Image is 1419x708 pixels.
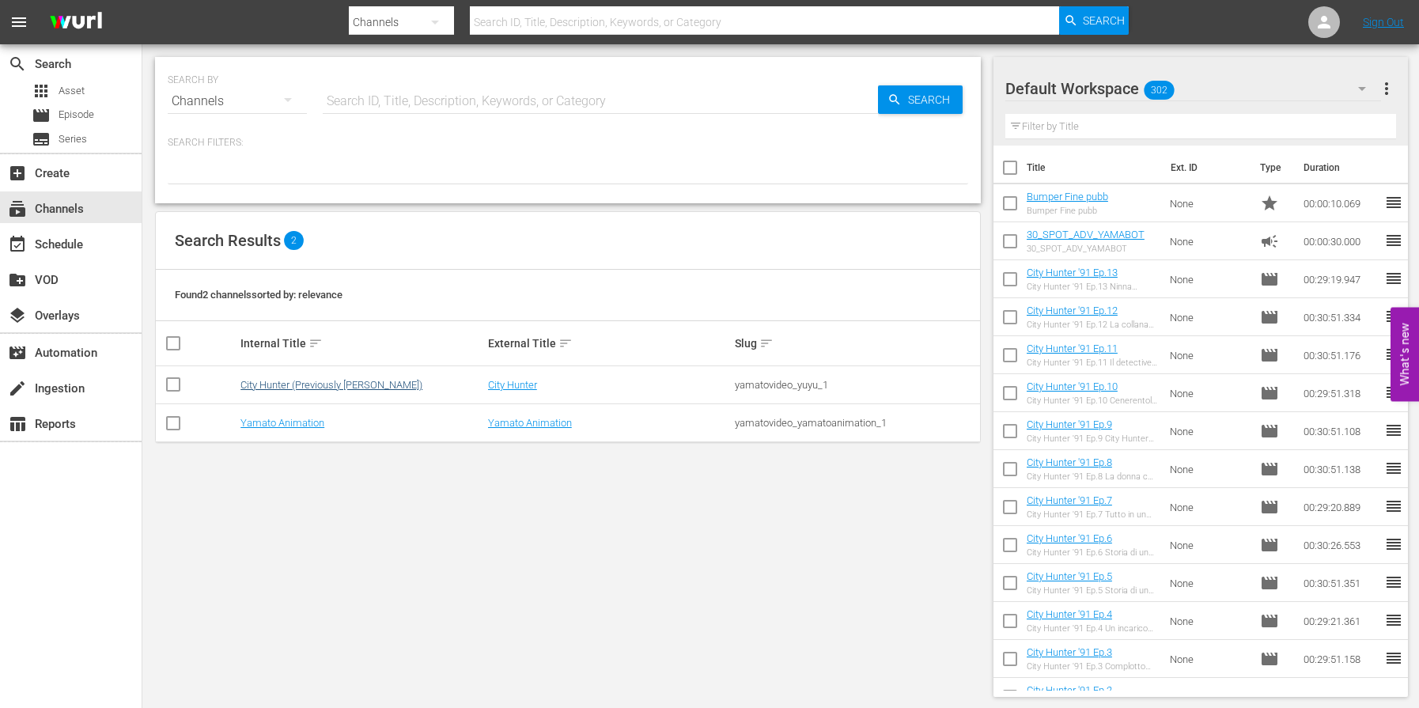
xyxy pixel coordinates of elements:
span: reorder [1384,573,1403,592]
span: Episode [1260,574,1279,593]
span: sort [759,336,774,350]
button: Open Feedback Widget [1391,307,1419,401]
span: Ingestion [8,379,27,398]
td: 00:30:51.138 [1297,450,1384,488]
span: Episode [1260,308,1279,327]
span: reorder [1384,611,1403,630]
a: City Hunter '91 Ep.2 [1027,684,1112,696]
span: Schedule [8,235,27,254]
td: None [1164,336,1254,374]
span: Series [32,130,51,149]
td: 00:30:51.334 [1297,298,1384,336]
span: VOD [8,271,27,290]
a: Yamato Animation [240,417,324,429]
div: City Hunter '91 Ep.12 La collana dei ricordi [1027,320,1157,330]
span: 302 [1144,74,1174,107]
a: Bumper Fine pubb [1027,191,1108,203]
td: None [1164,260,1254,298]
div: City Hunter '91 Ep.3 Complotto regale [1027,661,1157,672]
span: Series [59,131,87,147]
span: reorder [1384,421,1403,440]
span: Episode [1260,687,1279,706]
div: Channels [168,79,307,123]
span: Asset [59,83,85,99]
div: City Hunter '91 Ep.9 City Hunter morirà all'alba [1027,434,1157,444]
div: External Title [488,334,731,353]
span: reorder [1384,345,1403,364]
a: Yamato Animation [488,417,572,429]
td: None [1164,298,1254,336]
td: 00:30:26.553 [1297,526,1384,564]
span: Episode [1260,498,1279,517]
a: City Hunter '91 Ep.5 [1027,570,1112,582]
th: Title [1027,146,1161,190]
td: 00:00:30.000 [1297,222,1384,260]
a: City Hunter '91 Ep.4 [1027,608,1112,620]
a: City Hunter '91 Ep.6 [1027,532,1112,544]
a: City Hunter '91 Ep.10 [1027,381,1118,392]
div: City Hunter '91 Ep.8 La donna che grida vendetta [1027,471,1157,482]
span: reorder [1384,497,1403,516]
a: City Hunter '91 Ep.12 [1027,305,1118,316]
a: City Hunter '91 Ep.13 [1027,267,1118,278]
button: Search [1059,6,1129,35]
div: City Hunter '91 Ep.6 Storia di un fantasma (seconda parte) [1027,547,1157,558]
span: Search Results [175,231,281,250]
span: Episode [1260,346,1279,365]
a: City Hunter '91 Ep.7 [1027,494,1112,506]
div: Slug [735,334,978,353]
span: reorder [1384,231,1403,250]
span: Episode [59,107,94,123]
td: None [1164,564,1254,602]
span: Search [1083,6,1125,35]
td: 00:29:21.361 [1297,602,1384,640]
p: Search Filters: [168,136,968,150]
a: City Hunter (Previously [PERSON_NAME]) [240,379,422,391]
div: Internal Title [240,334,483,353]
span: reorder [1384,193,1403,212]
td: None [1164,488,1254,526]
span: Episode [1260,536,1279,555]
td: 00:29:51.318 [1297,374,1384,412]
td: 00:30:51.351 [1297,564,1384,602]
a: City Hunter '91 Ep.3 [1027,646,1112,658]
button: more_vert [1377,70,1396,108]
a: 30_SPOT_ADV_YAMABOT [1027,229,1145,240]
td: None [1164,640,1254,678]
span: Channels [8,199,27,218]
span: more_vert [1377,79,1396,98]
button: Search [878,85,963,114]
span: Episode [1260,270,1279,289]
div: yamatovideo_yamatoanimation_1 [735,417,978,429]
span: Episode [1260,649,1279,668]
div: Default Workspace [1005,66,1381,111]
td: 00:29:20.889 [1297,488,1384,526]
td: None [1164,602,1254,640]
span: reorder [1384,307,1403,326]
span: reorder [1384,269,1403,288]
span: 2 [284,231,304,250]
span: reorder [1384,383,1403,402]
span: Episode [1260,422,1279,441]
span: Found 2 channels sorted by: relevance [175,289,342,301]
td: None [1164,412,1254,450]
div: City Hunter '91 Ep.7 Tutto in un giorno [1027,509,1157,520]
span: Episode [1260,611,1279,630]
a: City Hunter '91 Ep.9 [1027,418,1112,430]
span: reorder [1384,535,1403,554]
span: Overlays [8,306,27,325]
td: None [1164,374,1254,412]
span: Episode [1260,384,1279,403]
td: None [1164,526,1254,564]
th: Ext. ID [1161,146,1251,190]
div: Bumper Fine pubb [1027,206,1108,216]
a: City Hunter '91 Ep.8 [1027,456,1112,468]
span: sort [558,336,573,350]
span: Create [8,164,27,183]
span: Automation [8,343,27,362]
span: Search [902,85,963,114]
td: None [1164,450,1254,488]
a: City Hunter [488,379,537,391]
div: City Hunter '91 Ep.5 Storia di un fantasma (prima parte) [1027,585,1157,596]
td: 00:30:51.108 [1297,412,1384,450]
